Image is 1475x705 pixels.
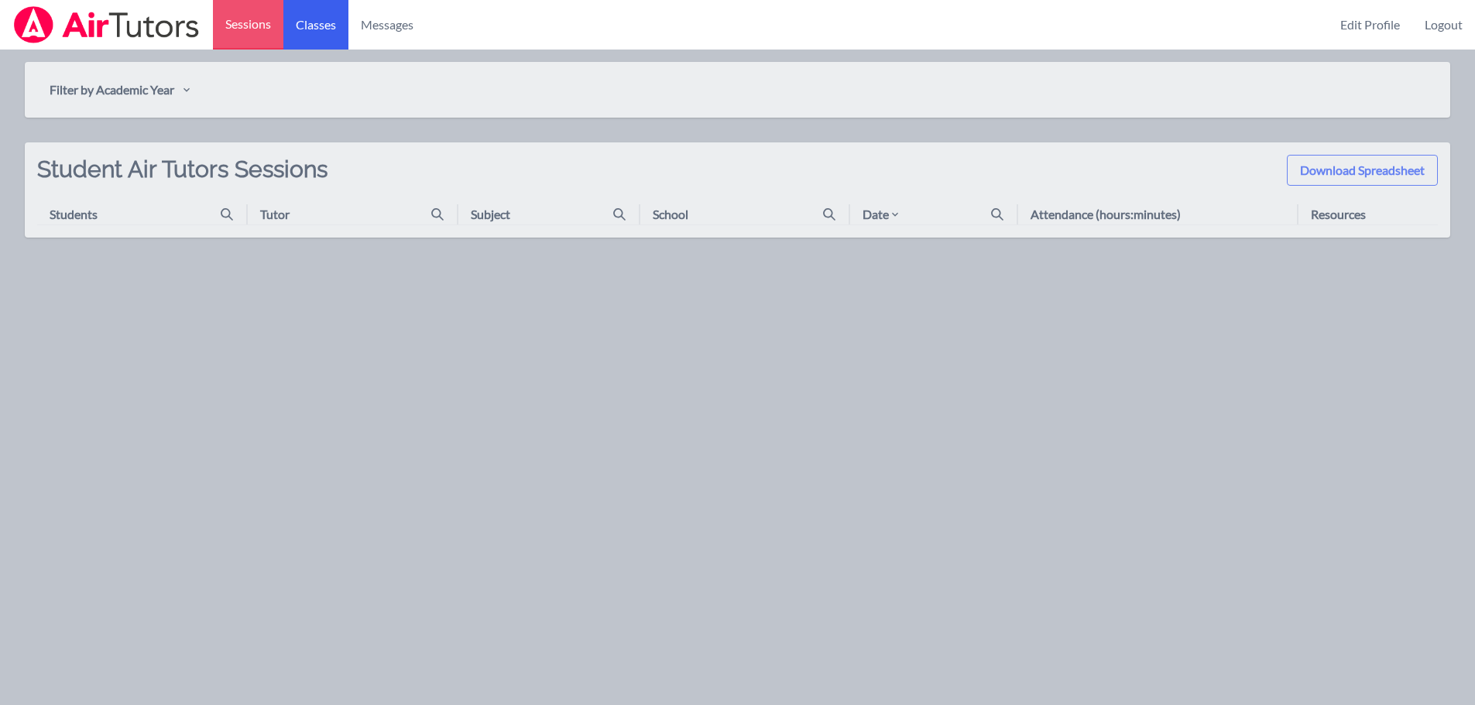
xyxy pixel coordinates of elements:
[653,205,688,224] div: School
[1031,205,1181,224] div: Attendance (hours:minutes)
[361,15,413,34] span: Messages
[1287,155,1438,186] button: Download Spreadsheet
[50,205,98,224] div: Students
[1311,205,1366,224] div: Resources
[863,205,901,224] div: Date
[37,74,202,105] button: Filter by Academic Year
[471,205,510,224] div: Subject
[260,205,290,224] div: Tutor
[37,155,328,204] h2: Student Air Tutors Sessions
[12,6,201,43] img: Airtutors Logo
